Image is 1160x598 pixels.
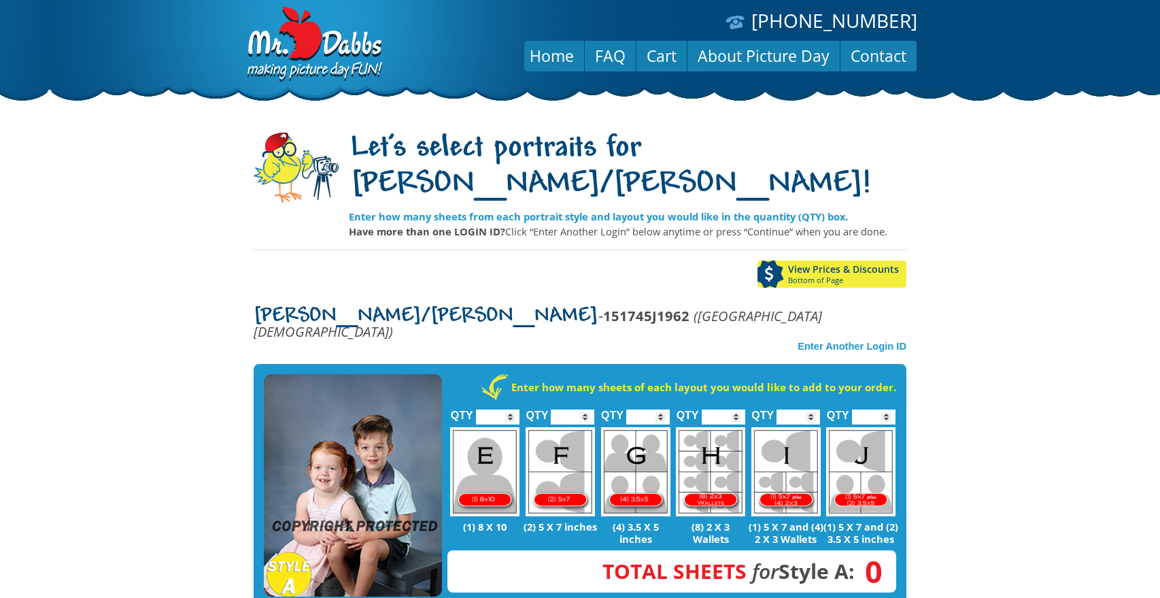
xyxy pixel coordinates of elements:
[511,380,896,394] strong: Enter how many sheets of each layout you would like to add to your order.
[450,427,519,516] img: E
[243,7,384,83] img: Dabbs Company
[757,261,906,288] a: View Prices & DiscountsBottom of Page
[823,520,899,545] p: (1) 5 X 7 and (2) 3.5 X 5 inches
[676,427,745,516] img: H
[526,427,595,516] img: F
[855,564,883,579] span: 0
[601,395,624,428] label: QTY
[748,520,823,545] p: (1) 5 X 7 and (4) 2 X 3 Wallets
[447,520,523,533] p: (1) 8 X 10
[687,39,840,72] a: About Picture Day
[751,395,774,428] label: QTY
[519,39,584,72] a: Home
[349,225,505,238] strong: Have more than one LOGIN ID?
[254,133,339,203] img: camera-mascot
[254,306,822,341] em: ([GEOGRAPHIC_DATA][DEMOGRAPHIC_DATA])
[254,305,598,327] span: [PERSON_NAME]/[PERSON_NAME]
[598,520,673,545] p: (4) 3.5 X 5 inches
[451,395,473,428] label: QTY
[523,520,598,533] p: (2) 5 X 7 inches
[264,374,442,597] img: STYLE A
[840,39,917,72] a: Contact
[602,557,747,585] span: Total Sheets
[788,276,906,284] span: Bottom of Page
[602,557,855,585] strong: Style A:
[601,427,670,516] img: G
[673,520,749,545] p: (8) 2 X 3 Wallets
[636,39,687,72] a: Cart
[526,395,548,428] label: QTY
[827,395,849,428] label: QTY
[751,7,917,33] a: [PHONE_NUMBER]
[826,427,895,516] img: J
[751,427,821,516] img: I
[585,39,636,72] a: FAQ
[752,557,779,585] em: for
[254,308,906,339] p: -
[603,306,689,325] strong: 151745J1962
[349,131,906,203] h1: Let's select portraits for [PERSON_NAME]/[PERSON_NAME]!
[798,341,906,352] a: Enter Another Login ID
[349,224,906,239] p: Click “Enter Another Login” below anytime or press “Continue” when you are done.
[677,395,699,428] label: QTY
[349,210,848,223] strong: Enter how many sheets from each portrait style and layout you would like in the quantity (QTY) box.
